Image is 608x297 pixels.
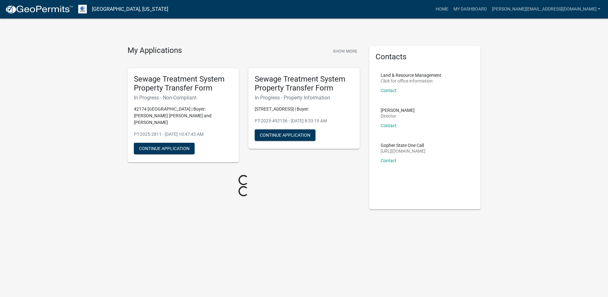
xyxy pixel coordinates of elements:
a: Contact [381,158,397,163]
p: Click for office information: [381,79,441,83]
button: Show More [330,46,360,56]
a: Contact [381,123,397,128]
p: Gopher State One Call [381,143,425,148]
a: Home [433,3,451,15]
p: Land & Resource Management [381,73,441,77]
h5: Sewage Treatment System Property Transfer Form [134,75,232,93]
a: Contact [381,88,397,93]
a: [PERSON_NAME][EMAIL_ADDRESS][DOMAIN_NAME] [489,3,603,15]
p: PT-2025-492156 - [DATE] 8:33:19 AM [255,118,353,124]
h5: Sewage Treatment System Property Transfer Form [255,75,353,93]
img: Otter Tail County, Minnesota [78,5,87,13]
p: 42174 [GEOGRAPHIC_DATA] | Buyer: [PERSON_NAME] [PERSON_NAME] and [PERSON_NAME] [134,106,232,126]
h5: Contacts [376,52,474,62]
p: [PERSON_NAME] [381,108,415,112]
a: [GEOGRAPHIC_DATA], [US_STATE] [92,4,168,15]
p: [URL][DOMAIN_NAME] [381,149,425,153]
button: Continue Application [134,143,195,154]
h4: My Applications [128,46,182,55]
p: Director [381,114,415,118]
p: [STREET_ADDRESS] | Buyer: [255,106,353,112]
button: Continue Application [255,129,315,141]
h6: In Progress - Non-Compliant [134,95,232,101]
p: PT-2025-2811 - [DATE] 10:47:43 AM [134,131,232,138]
h6: In Progress - Property Information [255,95,353,101]
a: My Dashboard [451,3,489,15]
